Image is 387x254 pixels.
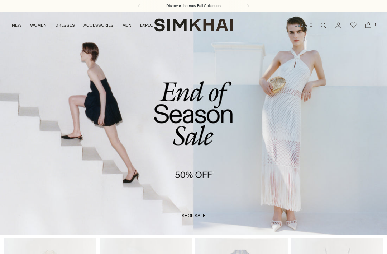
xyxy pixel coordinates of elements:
a: Wishlist [346,18,360,32]
a: Discover the new Fall Collection [166,3,221,9]
a: NEW [12,17,21,33]
a: Open cart modal [361,18,376,32]
a: Open search modal [316,18,330,32]
span: shop sale [182,213,205,218]
a: shop sale [182,213,205,220]
a: WOMEN [30,17,47,33]
a: ACCESSORIES [83,17,114,33]
a: SIMKHAI [154,18,233,32]
a: Go to the account page [331,18,345,32]
button: USD $ [295,17,314,33]
a: EXPLORE [140,17,159,33]
span: 1 [372,22,378,28]
a: MEN [122,17,132,33]
a: DRESSES [55,17,75,33]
